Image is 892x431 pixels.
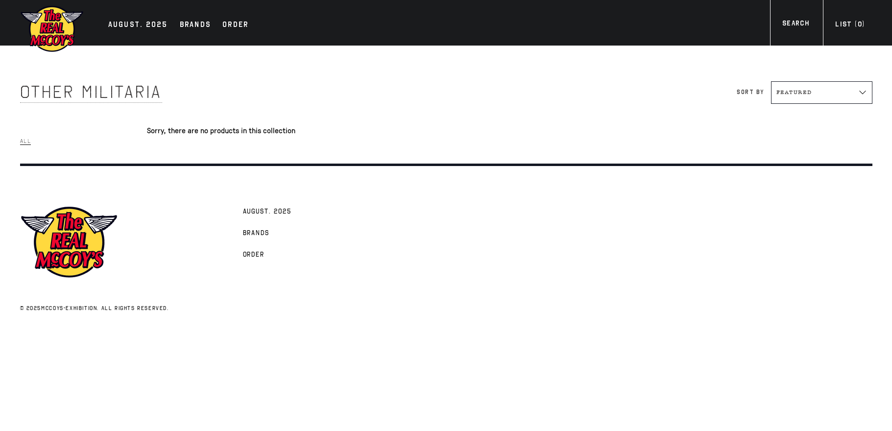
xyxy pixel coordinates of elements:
img: mccoys-exhibition [20,205,118,279]
div: List ( ) [835,19,865,32]
a: Search [770,18,821,31]
a: Order [238,243,270,265]
img: mccoys-exhibition [20,5,84,53]
span: 0 [858,20,862,28]
a: AUGUST. 2025 [238,200,296,222]
div: Order [222,19,248,32]
span: Order [243,250,265,260]
p: © 2025 . All rights reserved. [20,304,427,313]
div: Brands [180,19,211,32]
a: All [20,135,31,147]
div: Search [782,18,809,31]
a: Brands [238,222,275,243]
a: Order [217,19,253,32]
a: AUGUST. 2025 [103,19,173,32]
span: AUGUST. 2025 [243,207,291,217]
div: AUGUST. 2025 [108,19,168,32]
a: mccoys-exhibition [41,305,97,311]
span: Brands [243,229,270,239]
span: All [20,138,31,145]
label: Sort by [737,89,764,96]
span: OTHER MILITARIA [20,81,162,103]
p: Sorry, there are no products in this collection [147,124,872,137]
a: List (0) [823,19,877,32]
